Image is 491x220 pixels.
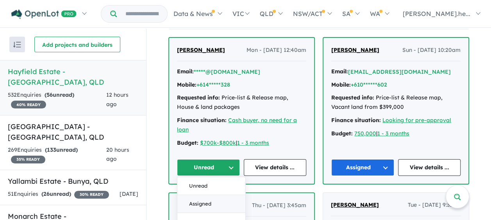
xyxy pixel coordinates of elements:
strong: Mobile: [177,81,196,88]
span: [PERSON_NAME] [177,46,225,53]
div: Price-list & Release map, Vacant land from $399,000 [331,93,461,112]
h5: Hayfield Estate - [GEOGRAPHIC_DATA] , QLD [8,66,138,87]
span: 26 [43,190,50,197]
a: [PERSON_NAME] [331,200,379,210]
span: 20 hours ago [106,146,129,163]
a: [PERSON_NAME] [177,46,225,55]
div: | [177,138,306,148]
div: | [331,129,461,138]
span: [DATE] [120,190,138,197]
a: View details ... [244,159,307,176]
span: Mon - [DATE] 12:40am [246,46,306,55]
img: sort.svg [13,42,21,48]
button: Assigned [177,195,245,213]
a: 1 - 3 months [377,130,409,137]
span: 56 [46,91,53,98]
span: [PERSON_NAME] [331,201,379,208]
img: Openlot PRO Logo White [11,9,77,19]
div: 532 Enquir ies [8,90,106,109]
strong: Finance situation: [177,117,227,124]
span: 30 % READY [74,191,109,199]
span: [PERSON_NAME] [331,46,379,53]
div: 269 Enquir ies [8,145,106,164]
strong: Requested info: [331,94,374,101]
div: 51 Enquir ies [8,190,109,199]
span: Tue - [DATE] 9:31am [408,200,461,210]
a: View details ... [398,159,461,176]
a: Cash buyer, no need for a loan [177,117,297,133]
button: Unread [177,159,240,176]
a: 1 - 3 months [237,139,269,146]
strong: Budget: [331,130,353,137]
strong: Email: [177,68,194,75]
button: Add projects and builders [34,37,120,52]
span: Sun - [DATE] 10:20am [402,46,461,55]
a: [PERSON_NAME] [331,46,379,55]
button: [EMAIL_ADDRESS][DOMAIN_NAME] [348,68,451,76]
span: Thu - [DATE] 3:45am [252,201,306,210]
strong: ( unread) [41,190,71,197]
a: $700k-$800k [200,139,236,146]
span: 40 % READY [11,101,46,108]
span: 133 [47,146,56,153]
a: 750,000 [354,130,376,137]
h5: [GEOGRAPHIC_DATA] - [GEOGRAPHIC_DATA] , QLD [8,121,138,142]
button: Assigned [331,159,394,176]
input: Try estate name, suburb, builder or developer [118,5,166,22]
span: 12 hours ago [106,91,128,108]
span: [PERSON_NAME].he... [403,10,470,18]
strong: Finance situation: [331,117,381,124]
a: Looking for pre-approval [382,117,451,124]
span: 35 % READY [11,156,45,163]
strong: ( unread) [45,91,74,98]
strong: Budget: [177,139,198,146]
strong: Mobile: [331,81,351,88]
h5: Yallambi Estate - Bunya , QLD [8,176,138,186]
strong: Requested info: [177,94,220,101]
button: Unread [177,177,245,195]
strong: ( unread) [45,146,78,153]
strong: Email: [331,68,348,75]
div: Price-list & Release map, House & land packages [177,93,306,112]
